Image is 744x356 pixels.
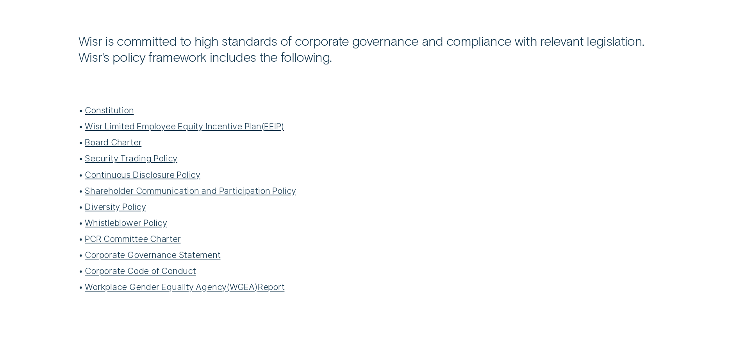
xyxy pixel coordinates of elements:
div: Wisr is committed to high standards of corporate governance and compliance with relevant legislat... [79,33,666,104]
a: Constitution [85,105,134,115]
a: Wisr Limited Employee Equity Incentive PlanEEIP [85,121,284,131]
span: ) [255,281,258,292]
a: Security Trading Policy [85,153,177,163]
a: Corporate Code of Conduct [85,265,196,276]
a: Corporate Governance Statement [85,249,220,260]
a: Shareholder Communication and Participation Policy [85,185,296,196]
a: Workplace Gender Equality AgencyWGEAReport [85,281,284,292]
a: Continuous Disclosure Policy [85,169,200,180]
a: Diversity Policy [85,201,146,212]
a: PCR Committee Charter [85,233,180,244]
span: ( [261,121,264,131]
span: ( [227,281,230,292]
a: Board Charter [85,137,141,147]
span: ) [281,121,284,131]
a: Whistleblower Policy [85,217,167,228]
